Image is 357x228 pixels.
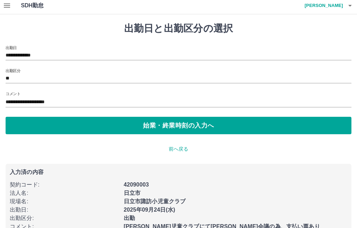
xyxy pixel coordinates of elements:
[6,117,351,134] button: 始業・終業時刻の入力へ
[10,181,120,189] p: 契約コード :
[124,198,186,204] b: 日立市諏訪小児童クラブ
[10,214,120,222] p: 出勤区分 :
[10,189,120,197] p: 法人名 :
[6,23,351,35] h1: 出勤日と出勤区分の選択
[10,169,347,175] p: 入力済の内容
[124,207,175,213] b: 2025年09月24日(水)
[124,215,135,221] b: 出勤
[124,182,149,188] b: 42090003
[6,45,17,50] label: 出勤日
[10,197,120,206] p: 現場名 :
[10,206,120,214] p: 出勤日 :
[6,91,20,96] label: コメント
[6,68,20,73] label: 出勤区分
[124,190,140,196] b: 日立市
[6,145,351,153] p: 前へ戻る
